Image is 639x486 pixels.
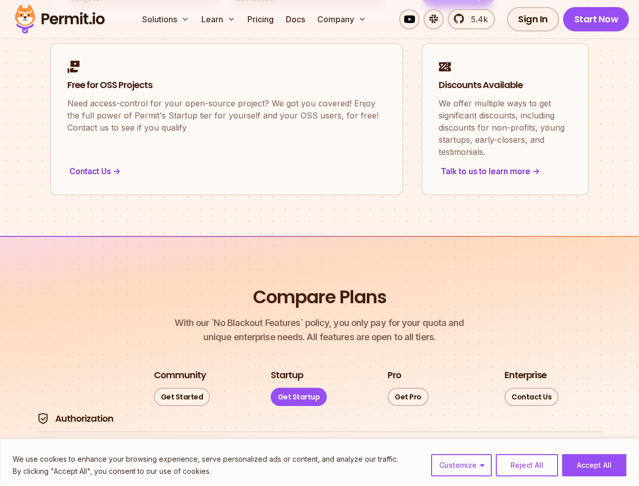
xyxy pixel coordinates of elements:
[507,7,559,31] a: Sign In
[175,316,464,344] p: unique enterprise needs. All features are open to all tiers.
[67,164,386,178] div: Contact Us
[10,2,109,36] img: Permit logo
[439,79,572,92] h2: Discounts Available
[532,165,540,177] span: ->
[388,388,429,406] a: Get Pro
[388,369,401,382] h3: Pro
[562,454,626,476] button: Accept All
[138,9,193,29] button: Solutions
[67,97,386,134] p: Need access-control for your open-source project? We got you covered! Enjoy the full power of Per...
[448,9,495,29] a: 5.4k
[67,79,386,92] h2: Free for OSS Projects
[271,369,303,382] h3: Startup
[439,97,572,158] p: We offer multiple ways to get significant discounts, including discounts for non-profits, young s...
[271,388,327,406] a: Get Startup
[563,7,629,31] a: Start Now
[13,465,398,477] p: By clicking "Accept All", you consent to our use of cookies.
[439,164,572,178] div: Talk to us to learn more
[13,453,398,465] p: We use cookies to enhance your browsing experience, serve personalized ads or content, and analyz...
[504,388,559,406] a: Contact Us
[243,9,278,29] a: Pricing
[253,285,387,310] h2: Compare Plans
[421,43,589,196] a: Discounts AvailableWe offer multiple ways to get significant discounts, including discounts for n...
[50,43,403,196] a: Free for OSS ProjectsNeed access-control for your open-source project? We got you covered! Enjoy ...
[431,454,492,476] button: Customize
[113,165,120,177] span: ->
[154,369,206,382] h3: Community
[154,388,210,406] a: Get Started
[496,454,558,476] button: Reject All
[175,316,464,330] span: With our `No Blackout Features` policy, you only pay for your quota and
[37,413,49,425] img: Authorization
[465,13,488,25] span: 5.4k
[313,9,370,29] button: Company
[55,413,113,425] h4: Authorization
[282,9,309,29] a: Docs
[504,369,546,382] h3: Enterprise
[197,9,239,29] button: Learn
